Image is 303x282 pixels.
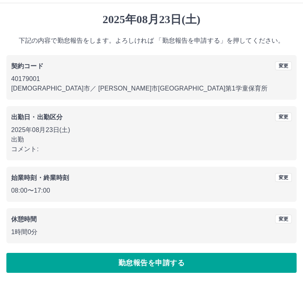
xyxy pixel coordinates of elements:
[11,114,63,120] b: 出勤日・出勤区分
[275,215,292,223] button: 変更
[6,13,297,26] h1: 2025年08月23日(土)
[11,216,37,223] b: 休憩時間
[11,144,292,154] p: コメント:
[11,227,292,237] p: 1時間0分
[275,173,292,182] button: 変更
[11,125,292,135] p: 2025年08月23日(土)
[6,253,297,273] button: 勤怠報告を申請する
[6,36,297,45] p: 下記の内容で勤怠報告をします。よろしければ 「勤怠報告を申請する」を押してください。
[275,112,292,121] button: 変更
[11,174,69,181] b: 始業時刻・終業時刻
[11,84,292,93] p: [DEMOGRAPHIC_DATA]市 ／ [PERSON_NAME]市[GEOGRAPHIC_DATA]第1学童保育所
[11,63,43,69] b: 契約コード
[11,186,292,195] p: 08:00 〜 17:00
[11,74,292,84] p: 40179001
[275,61,292,70] button: 変更
[11,135,292,144] p: 出勤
